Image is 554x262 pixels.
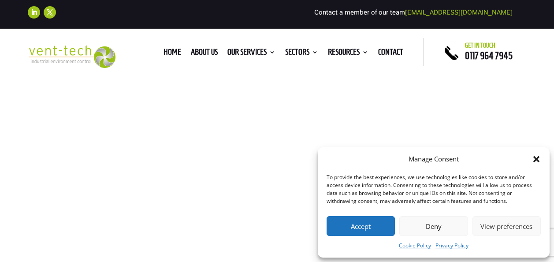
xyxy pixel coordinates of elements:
a: About us [191,49,218,59]
div: Manage Consent [409,154,459,165]
a: Contact [378,49,403,59]
div: To provide the best experiences, we use technologies like cookies to store and/or access device i... [327,173,540,205]
img: 2023-09-27T08_35_16.549ZVENT-TECH---Clear-background [28,45,115,68]
a: Follow on X [44,6,56,19]
button: Deny [399,216,468,236]
div: Close dialog [532,155,541,164]
a: Follow on LinkedIn [28,6,40,19]
a: Our Services [227,49,275,59]
span: Contact a member of our team [314,8,513,16]
a: Sectors [285,49,318,59]
button: Accept [327,216,395,236]
a: Cookie Policy [399,240,431,251]
a: Resources [328,49,368,59]
a: Privacy Policy [435,240,468,251]
a: [EMAIL_ADDRESS][DOMAIN_NAME] [405,8,513,16]
span: Get in touch [465,42,495,49]
button: View preferences [472,216,541,236]
a: 0117 964 7945 [465,50,513,61]
a: Home [164,49,181,59]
